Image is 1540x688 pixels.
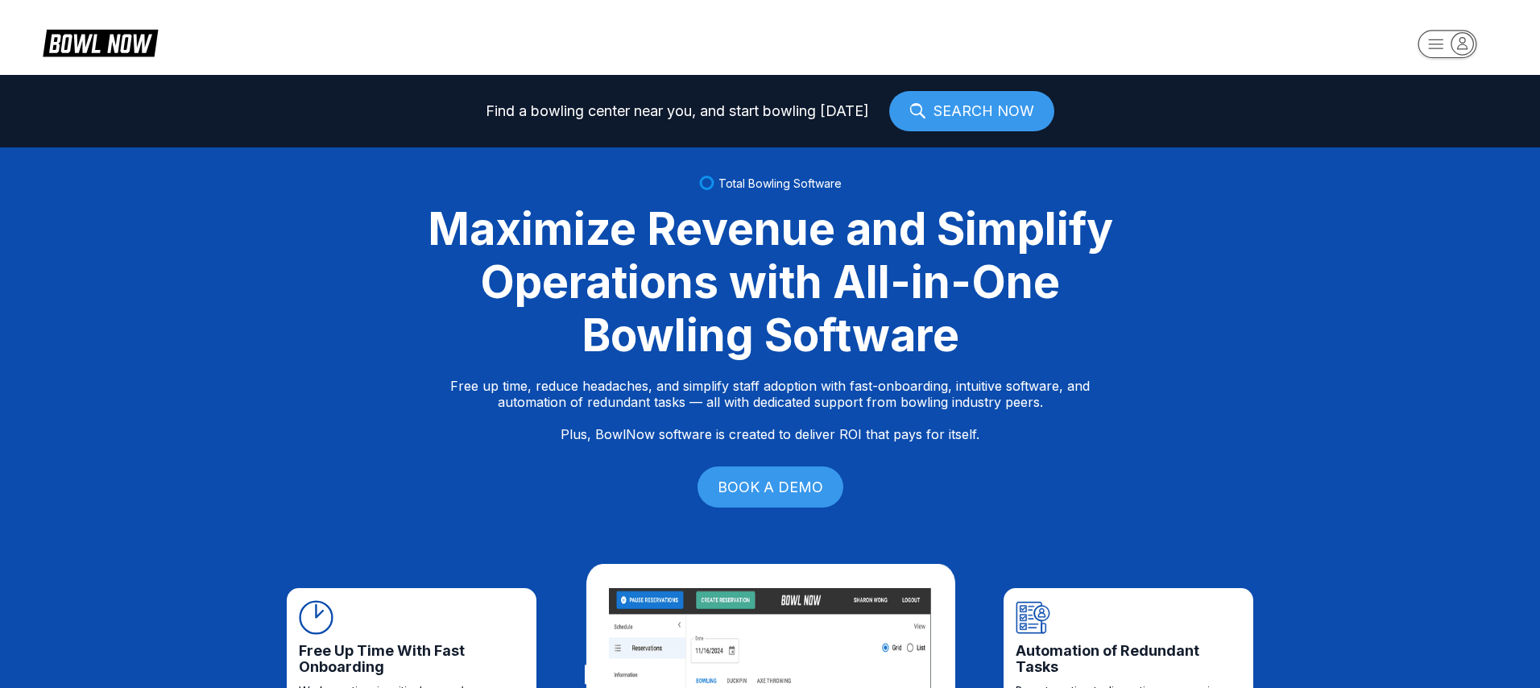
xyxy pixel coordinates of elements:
a: SEARCH NOW [889,91,1054,131]
p: Free up time, reduce headaches, and simplify staff adoption with fast-onboarding, intuitive softw... [450,378,1090,442]
div: Maximize Revenue and Simplify Operations with All-in-One Bowling Software [408,202,1132,362]
span: Automation of Redundant Tasks [1016,643,1241,675]
span: Total Bowling Software [718,176,842,190]
span: Free Up Time With Fast Onboarding [299,643,524,675]
span: Find a bowling center near you, and start bowling [DATE] [486,103,869,119]
a: BOOK A DEMO [698,466,843,508]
